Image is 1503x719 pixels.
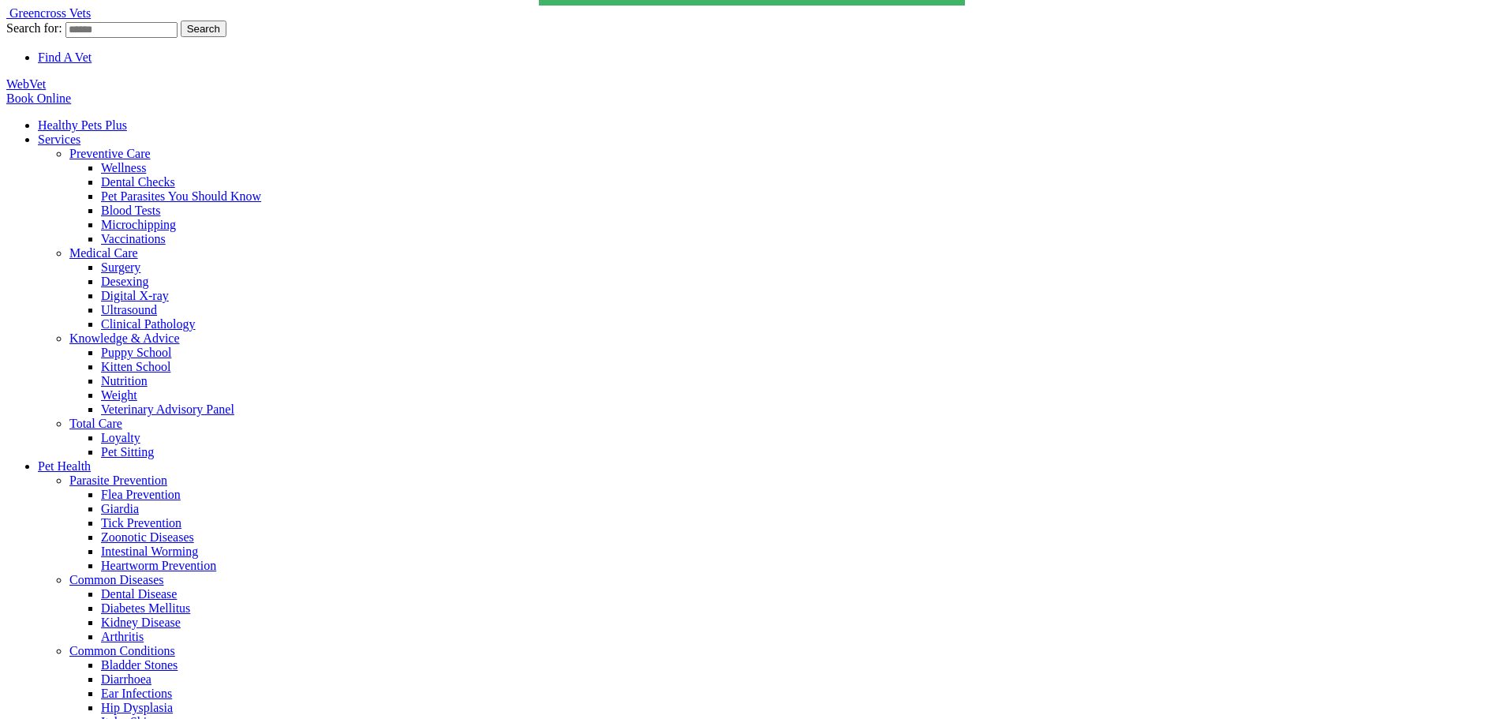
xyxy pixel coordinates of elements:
a: Ear Infections [101,687,172,700]
a: Hip Dysplasia [101,701,173,714]
a: Surgery [101,260,140,274]
a: Intestinal Worming [101,545,198,558]
a: Weight [101,388,137,402]
a: Book Online [6,92,71,105]
a: Healthy Pets Plus [38,118,127,132]
input: Search for: [65,22,178,38]
a: Nutrition [101,374,148,388]
a: Greencross Vets [6,6,91,20]
a: Find A Vet [38,51,92,64]
a: Total Care [69,417,122,430]
a: Services [38,133,80,146]
a: Knowledge & Advice [69,331,180,345]
a: Preventive Care [69,147,151,160]
a: Medical Care [69,246,138,260]
a: Pet Sitting [101,445,154,459]
a: Common Diseases [69,573,164,586]
a: Vaccinations [101,232,166,245]
a: Kidney Disease [101,616,181,629]
a: Common Conditions [69,644,175,657]
a: Parasite Prevention [69,474,167,487]
span: Search for: [6,21,62,35]
a: Pet Parasites You Should Know [101,189,261,203]
button: Search [181,21,226,37]
a: Loyalty [101,431,140,444]
a: Blood Tests [101,204,160,217]
a: Clinical Pathology [101,317,196,331]
a: Microchipping [101,218,176,231]
a: Tick Prevention [101,516,181,530]
a: Flea Prevention [101,488,181,501]
a: Diabetes Mellitus [101,601,190,615]
a: Ultrasound [101,303,157,316]
a: Dental Disease [101,587,177,601]
a: Arthritis [101,630,144,643]
a: Desexing [101,275,148,288]
a: Zoonotic Diseases [101,530,194,544]
a: Pet Health [38,459,91,473]
a: Dental Checks [101,175,175,189]
a: Puppy School [101,346,171,359]
a: Kitten School [101,360,170,373]
a: Wellness [101,161,146,174]
a: WebVet [6,77,46,91]
a: Diarrhoea [101,672,151,686]
a: Bladder Stones [101,658,178,672]
a: Digital X-ray [101,289,169,302]
a: Heartworm Prevention [101,559,216,572]
a: Giardia [101,502,139,515]
a: Veterinary Advisory Panel [101,403,234,416]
